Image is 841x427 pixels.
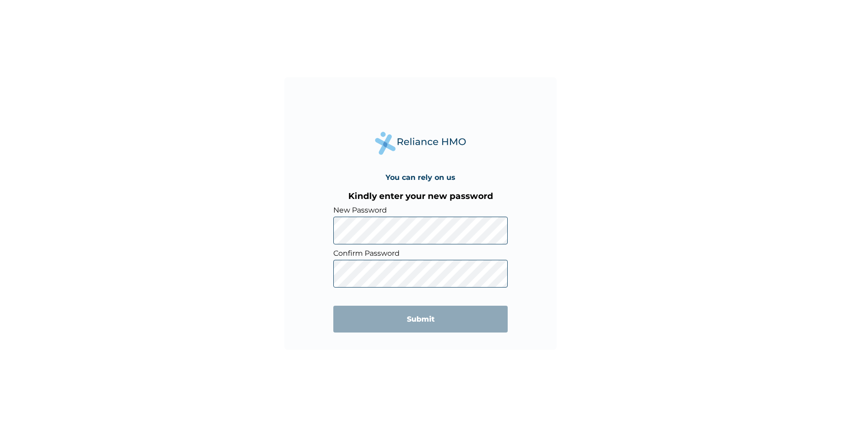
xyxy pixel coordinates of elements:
[333,249,508,258] label: Confirm Password
[333,191,508,201] h3: Kindly enter your new password
[333,306,508,333] input: Submit
[386,173,455,182] h4: You can rely on us
[375,132,466,155] img: Reliance Health's Logo
[333,206,508,214] label: New Password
